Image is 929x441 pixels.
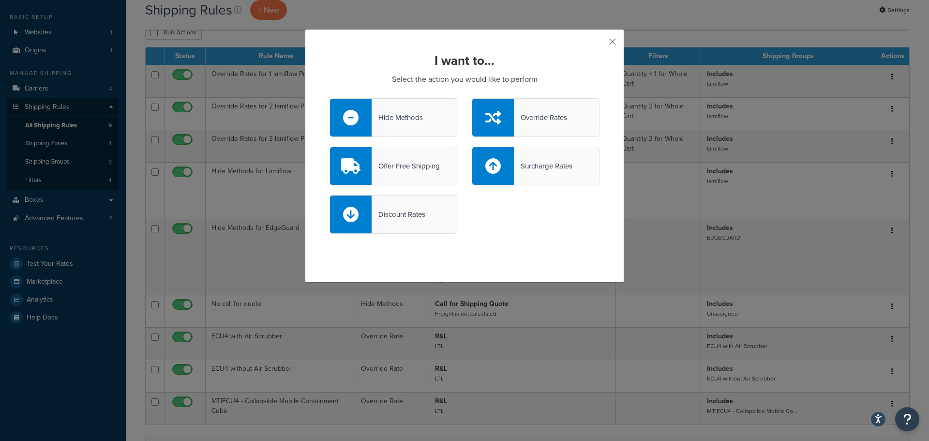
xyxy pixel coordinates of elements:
div: Discount Rates [372,208,425,221]
div: Hide Methods [372,111,423,124]
p: Select the action you would like to perform [330,73,599,86]
div: Override Rates [514,111,567,124]
button: Open Resource Center [895,407,919,431]
div: Surcharge Rates [514,159,572,173]
strong: I want to... [435,51,494,70]
div: Offer Free Shipping [372,159,440,173]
